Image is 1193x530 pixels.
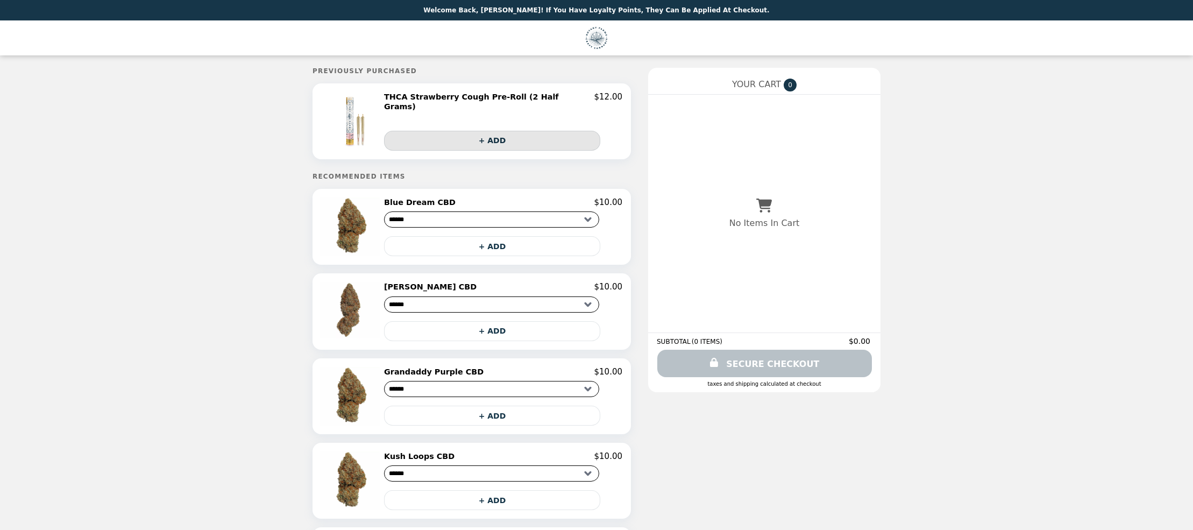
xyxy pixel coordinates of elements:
p: $10.00 [594,197,623,207]
button: + ADD [384,490,600,510]
button: + ADD [384,406,600,426]
span: 0 [784,79,797,91]
h2: THCA Strawberry Cough Pre-Roll (2 Half Grams) [384,92,594,112]
span: YOUR CART [732,79,781,89]
h5: Recommended Items [313,173,631,180]
img: THCA Strawberry Cough Pre-Roll (2 Half Grams) [321,92,382,151]
select: Select a product variant [384,296,599,313]
h2: [PERSON_NAME] CBD [384,282,481,292]
button: + ADD [384,131,600,151]
select: Select a product variant [384,211,599,228]
div: Taxes and Shipping calculated at checkout [657,381,872,387]
img: Brand Logo [586,27,608,49]
h5: Previously Purchased [313,67,631,75]
p: No Items In Cart [729,218,799,228]
select: Select a product variant [384,465,599,482]
p: $10.00 [594,367,623,377]
h2: Grandaddy Purple CBD [384,367,488,377]
h2: Blue Dream CBD [384,197,460,207]
img: Blue Dream CBD [320,197,382,256]
p: $12.00 [594,92,623,112]
span: SUBTOTAL [657,338,692,345]
img: Bubba Kush CBD [320,282,383,338]
img: Grandaddy Purple CBD [320,367,382,426]
button: + ADD [384,236,600,256]
select: Select a product variant [384,381,599,397]
img: Kush Loops CBD [320,451,382,510]
button: + ADD [384,321,600,341]
span: ( 0 ITEMS ) [692,338,722,345]
p: Welcome Back, [PERSON_NAME]! If you have Loyalty Points, they can be applied at checkout. [423,6,769,14]
p: $10.00 [594,451,623,461]
span: $0.00 [849,337,872,345]
h2: Kush Loops CBD [384,451,459,461]
p: $10.00 [594,282,623,292]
